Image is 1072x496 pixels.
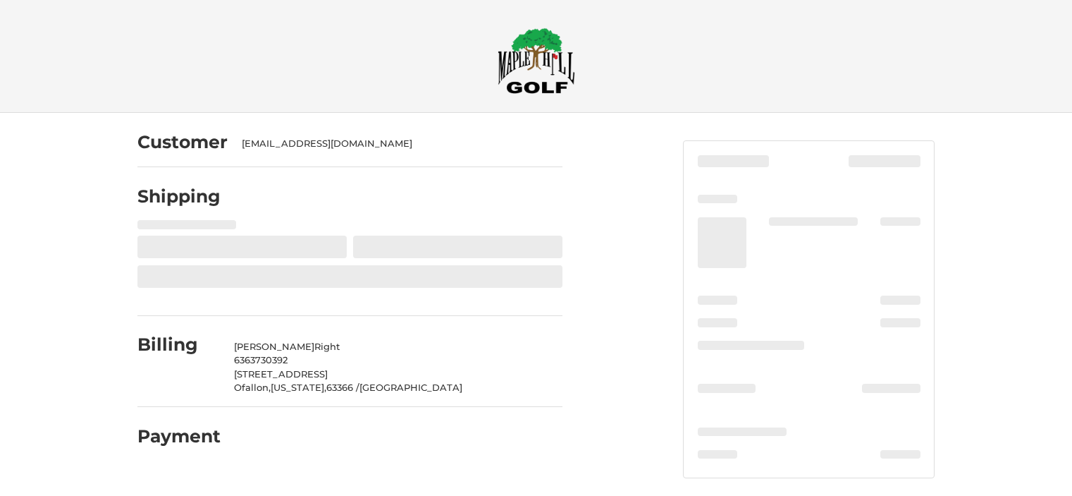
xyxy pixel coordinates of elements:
[314,341,340,352] span: Right
[234,368,328,380] span: [STREET_ADDRESS]
[359,382,462,393] span: [GEOGRAPHIC_DATA]
[137,131,228,153] h2: Customer
[234,354,288,365] span: 6363730392
[498,28,575,94] img: Maple Hill Golf
[137,186,221,207] h2: Shipping
[137,425,221,447] h2: Payment
[234,382,271,393] span: Ofallon,
[242,137,549,151] div: [EMAIL_ADDRESS][DOMAIN_NAME]
[137,334,220,356] h2: Billing
[271,382,326,393] span: [US_STATE],
[326,382,359,393] span: 63366 /
[234,341,314,352] span: [PERSON_NAME]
